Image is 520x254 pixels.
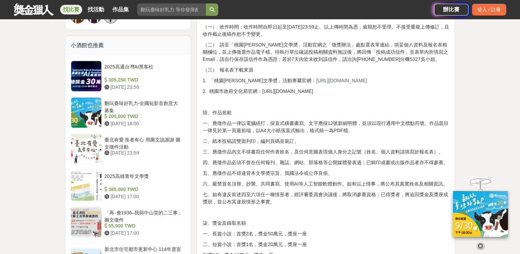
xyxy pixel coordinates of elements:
p: （二） 請至「桃園[PERSON_NAME]文學奬」活動官網之「徵獎辦法」處點選表單連結，填妥個人資料及報名表相關欄位，並上傳徵選作品電子檔。待執行單位確認投稿相關資料無誤後，將回傳「投稿成功信... [202,41,449,63]
a: 作品集 [110,5,132,14]
p: 一、應徵作品一律以電腦繕打，採直式橫書書寫。文字應採12號新細明體，並須以現行通用中文標點符號。作品題目一律見於第一頁最前端，以A4大小紙張直式輸出，格式統一為PDF檔。 [202,120,449,134]
span: [URL][DOMAIN_NAME] [316,78,367,83]
div: 2025高雄青年文學獎 [104,173,183,186]
div: 385,000 TWD [104,186,183,193]
p: 2. 桃園市政府文化局官網：[URL][DOMAIN_NAME] [202,88,449,95]
div: 小酒館也推薦 [65,36,191,55]
img: ff197300-f8ee-455f-a0ae-06a3645bc375.jpg [453,191,508,237]
input: 翻玩臺味好乳力 等你發揮創意！ [137,3,206,16]
div: 登入 / 註冊 [472,4,506,15]
p: （三） 報名表下載來源 [202,66,449,74]
div: 翻玩臺味好乳力-全國短影音創意大募集 [104,100,183,113]
div: 臺北有愛 長者有心 用圖文說謝謝 圖文徵件活動 [104,136,183,149]
div: 2025高通台灣AI黑客松 [104,63,183,76]
a: 找活動 [85,5,107,14]
p: （一） 收件時間：收件時間自即日起至[DATE]23:59止。以上傳時間為憑，逾期恕不受理。不接受重複上傳修訂，且收件截止後稿件恕不予變更。 [202,23,449,38]
p: 五、應徵作品不得違背本文學奬宗旨、我國法令或公序良俗。 [202,170,449,177]
p: 七、如有違反前述四至六項任一種情形者，經評審委員會決議後，將取消參賽資格；已得獎者，將追回獎金及獎座或獎狀，並公布其違規情形之事實。 [202,191,449,205]
div: [DATE] 17:00 [104,230,183,237]
a: 臺北有愛 長者有心 用圖文說謝謝 圖文徵件活動 [DATE] 23:59 [71,134,186,165]
div: [DATE] 17:00 [104,193,183,200]
div: 305,250 TWD [104,76,183,84]
div: [DATE] 23:59 [104,149,183,157]
a: 2025高通台灣AI黑客松 305,250 TWD [DATE] 23:59 [71,61,186,92]
p: 柒、獎金及錄取名額 [202,220,449,227]
div: [DATE] 18:00 [104,120,183,127]
a: 找比賽 [60,5,82,14]
p: 陸、作品規範 [202,109,449,116]
p: 六、嚴禁冒名頂替、抄襲、共同書寫、使用AI等人工智能軟體創作。如有以上情事，將公布其真實姓名及相關資訊。 [202,180,449,188]
div: 「再‧會1936–我與中山堂的二三事」圖文徵件 [104,209,183,222]
a: 辦比賽 [434,4,468,15]
a: 「再‧會1936–我與中山堂的二三事」圖文徵件 55,000 TWD [DATE] 17:00 [71,207,186,237]
div: [DATE] 23:59 [104,84,183,91]
p: 1. 「桃園[PERSON_NAME]文學奬」活動專屬官網： [202,77,449,84]
a: 2025高雄青年文學獎 385,000 TWD [DATE] 17:00 [71,170,186,201]
div: 200,000 TWD [104,113,183,120]
div: 55,000 TWD [104,222,183,230]
p: 三、應徵作品內文不得書寫任何作者姓名，及任何意圖表現個人身分之記號（姓名、個人資料請填寫於報名表）。 [202,148,449,156]
p: 二、紙本投稿請雙面列印，編列頁碼並裝訂。 [202,138,449,145]
p: 四、應徵作品必須不曾在任何報刊、雜誌、網站、部落格等公開媒體發表過；已輯印成書或出版作品者亦不得參賽。 [202,159,449,166]
p: 二、短篇小說：首獎1名，獎金20萬元，獎座一座 [202,241,449,248]
a: 翻玩臺味好乳力-全國短影音創意大募集 200,000 TWD [DATE] 18:00 [71,97,186,128]
p: 一、長篇小說：首獎2名，獎金50萬元，獎座一座 [202,230,449,237]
